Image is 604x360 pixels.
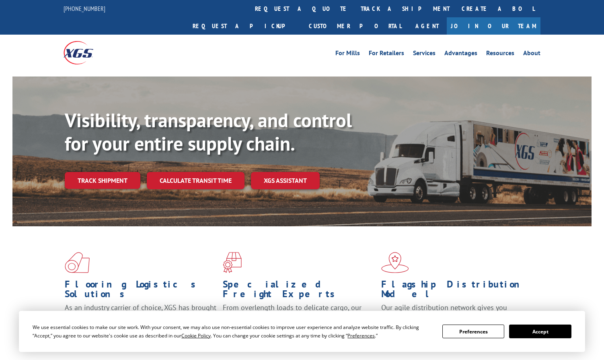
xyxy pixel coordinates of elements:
[369,50,404,59] a: For Retailers
[65,303,216,331] span: As an industry carrier of choice, XGS has brought innovation and dedication to flooring logistics...
[64,4,105,12] a: [PHONE_NUMBER]
[223,279,375,303] h1: Specialized Freight Experts
[442,325,504,338] button: Preferences
[381,303,529,322] span: Our agile distribution network gives you nationwide inventory management on demand.
[33,323,433,340] div: We use essential cookies to make our site work. With your consent, we may also use non-essential ...
[65,172,140,189] a: Track shipment
[65,108,352,156] b: Visibility, transparency, and control for your entire supply chain.
[19,311,585,352] div: Cookie Consent Prompt
[447,17,540,35] a: Join Our Team
[444,50,477,59] a: Advantages
[303,17,407,35] a: Customer Portal
[407,17,447,35] a: Agent
[223,303,375,339] p: From overlength loads to delicate cargo, our experienced staff knows the best way to move your fr...
[381,252,409,273] img: xgs-icon-flagship-distribution-model-red
[413,50,436,59] a: Services
[181,332,211,339] span: Cookie Policy
[65,252,90,273] img: xgs-icon-total-supply-chain-intelligence-red
[251,172,320,189] a: XGS ASSISTANT
[335,50,360,59] a: For Mills
[523,50,540,59] a: About
[381,279,533,303] h1: Flagship Distribution Model
[509,325,571,338] button: Accept
[486,50,514,59] a: Resources
[65,279,217,303] h1: Flooring Logistics Solutions
[187,17,303,35] a: Request a pickup
[223,252,242,273] img: xgs-icon-focused-on-flooring-red
[347,332,375,339] span: Preferences
[147,172,244,189] a: Calculate transit time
